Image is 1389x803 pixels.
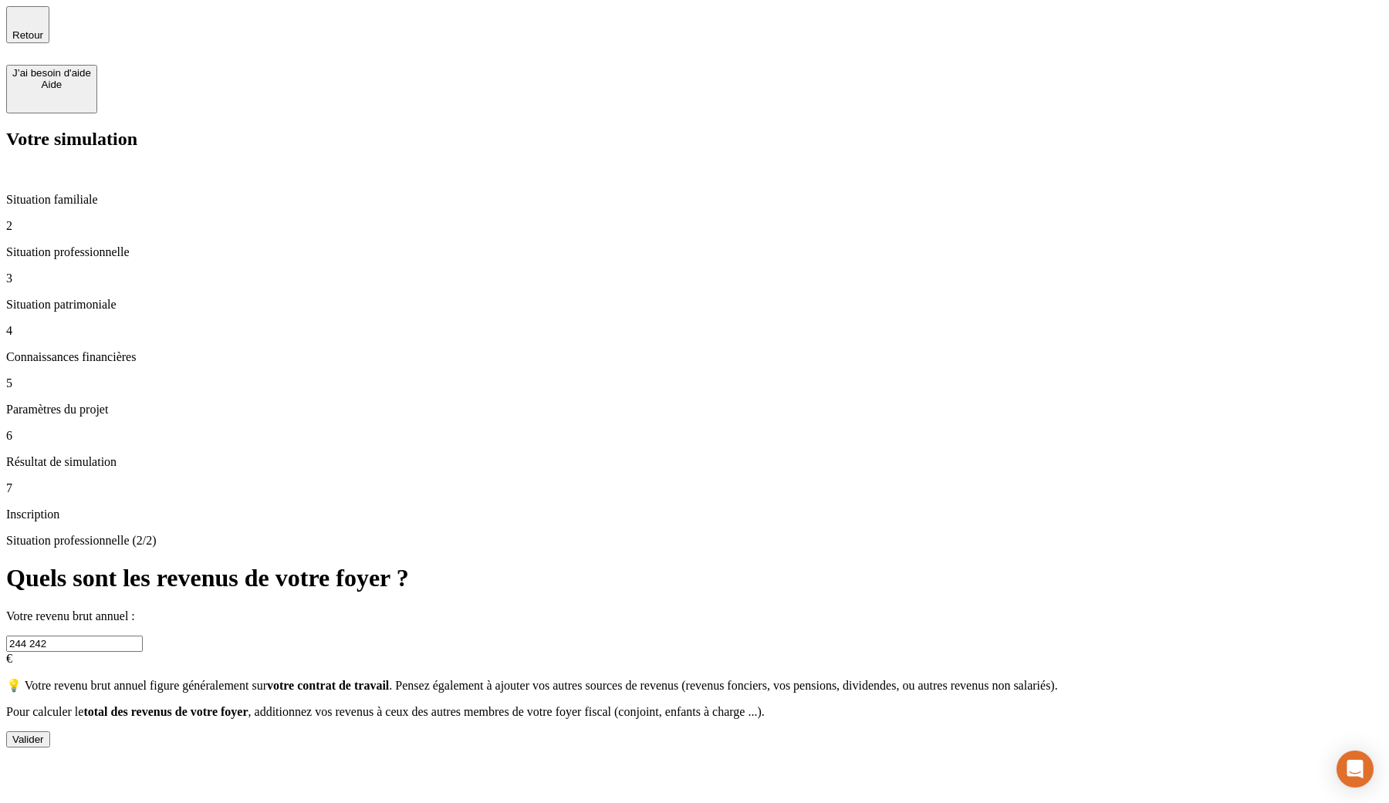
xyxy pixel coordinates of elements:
[389,679,1057,692] span: . Pensez également à ajouter vos autres sources de revenus (revenus fonciers, vos pensions, divid...
[6,508,1383,521] p: Inscription
[267,679,389,692] span: votre contrat de travail
[83,705,248,718] span: total des revenus de votre foyer
[6,731,50,747] button: Valider
[6,193,1383,207] p: Situation familiale
[6,564,1383,592] h1: Quels sont les revenus de votre foyer ?
[6,481,1383,495] p: 7
[6,636,143,652] input: 0
[12,67,91,79] div: J’ai besoin d'aide
[12,79,91,90] div: Aide
[6,350,1383,364] p: Connaissances financières
[6,324,1383,338] p: 4
[6,129,1383,150] h2: Votre simulation
[6,219,1383,233] p: 2
[6,6,49,43] button: Retour
[6,679,267,692] span: 💡 Votre revenu brut annuel figure généralement sur
[6,298,1383,312] p: Situation patrimoniale
[6,705,83,718] span: Pour calculer le
[6,403,1383,417] p: Paramètres du projet
[12,734,44,745] div: Valider
[6,65,97,113] button: J’ai besoin d'aideAide
[6,455,1383,469] p: Résultat de simulation
[1337,751,1374,788] div: Open Intercom Messenger
[6,609,1383,623] p: Votre revenu brut annuel :
[12,29,43,41] span: Retour
[6,272,1383,285] p: 3
[6,429,1383,443] p: 6
[6,245,1383,259] p: Situation professionnelle
[6,376,1383,390] p: 5
[6,652,12,665] span: €
[248,705,765,718] span: , additionnez vos revenus à ceux des autres membres de votre foyer fiscal (conjoint, enfants à ch...
[6,534,1383,548] p: Situation professionnelle (2/2)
